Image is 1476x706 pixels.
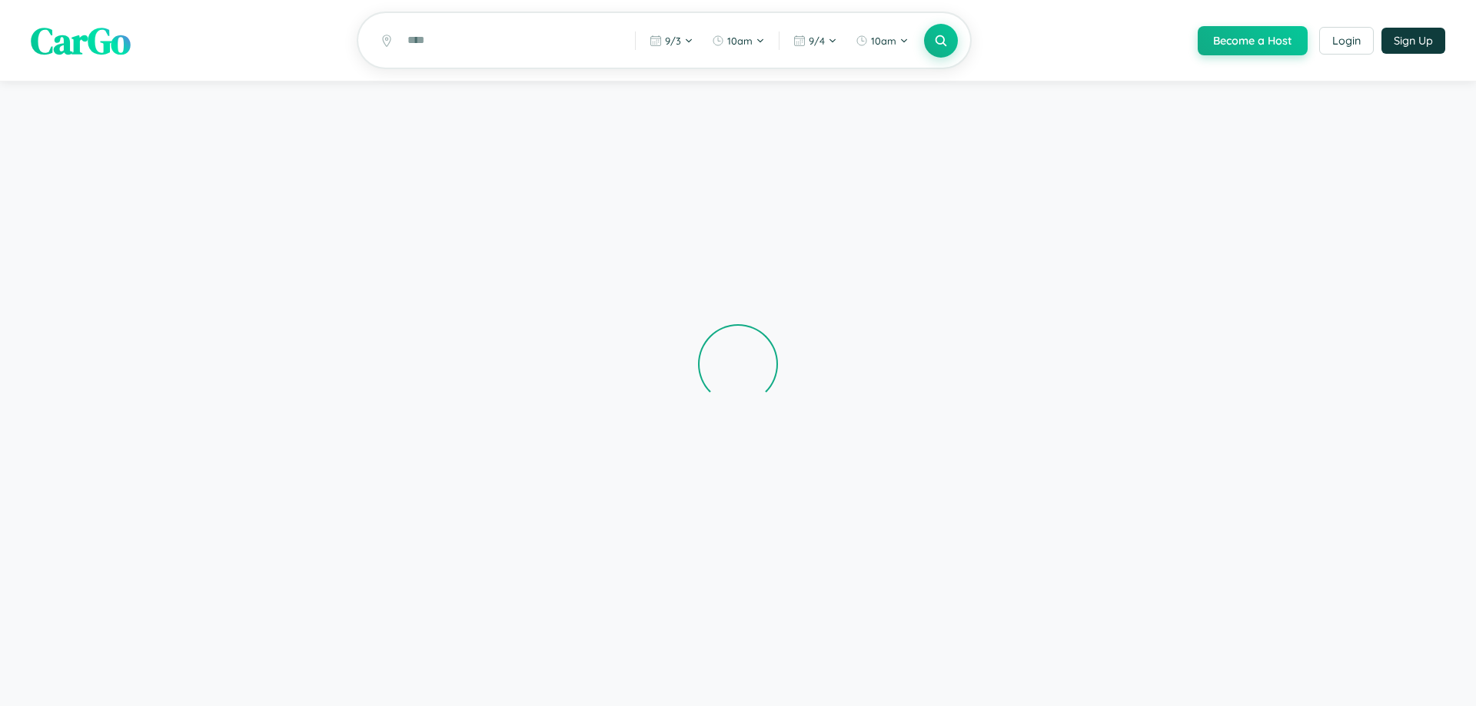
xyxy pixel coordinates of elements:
[704,28,773,53] button: 10am
[1381,28,1445,54] button: Sign Up
[727,35,753,47] span: 10am
[31,15,131,66] span: CarGo
[665,35,681,47] span: 9 / 3
[1319,27,1374,55] button: Login
[809,35,825,47] span: 9 / 4
[786,28,845,53] button: 9/4
[871,35,896,47] span: 10am
[1198,26,1308,55] button: Become a Host
[642,28,701,53] button: 9/3
[848,28,916,53] button: 10am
